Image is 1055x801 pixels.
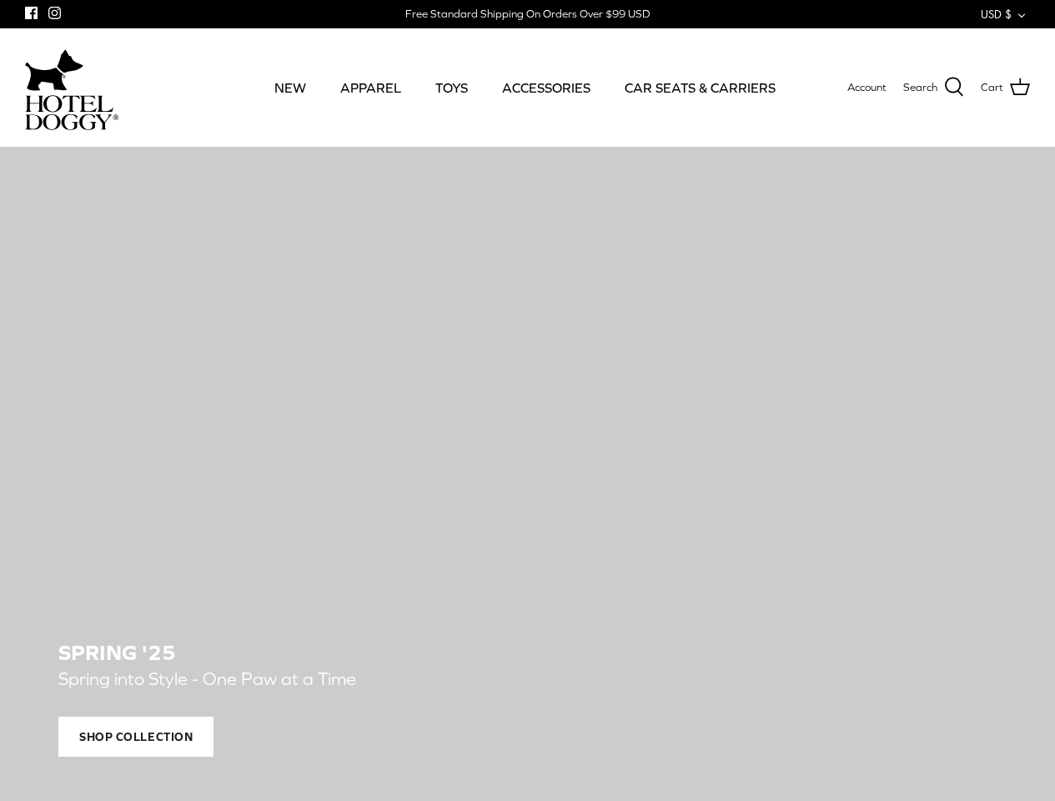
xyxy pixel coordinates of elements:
h2: SPRING '25 [58,641,997,665]
div: Free Standard Shipping On Orders Over $99 USD [405,7,650,22]
span: Shop Collection [58,717,214,757]
a: Account [847,79,887,97]
a: APPAREL [325,59,416,116]
span: Cart [981,79,1003,97]
span: Account [847,81,887,93]
a: ACCESSORIES [487,59,605,116]
a: hoteldoggycom [25,45,118,130]
a: CAR SEATS & CARRIERS [610,59,791,116]
p: Spring into Style - One Paw at a Time [58,665,817,694]
a: TOYS [420,59,483,116]
img: hoteldoggycom [25,95,118,130]
a: Instagram [48,7,61,19]
a: Free Standard Shipping On Orders Over $99 USD [405,2,650,27]
a: Cart [981,77,1030,98]
a: NEW [259,59,321,116]
a: Facebook [25,7,38,19]
span: Search [903,79,937,97]
div: Primary navigation [248,59,802,116]
a: Search [903,77,964,98]
img: dog-icon.svg [25,45,83,95]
